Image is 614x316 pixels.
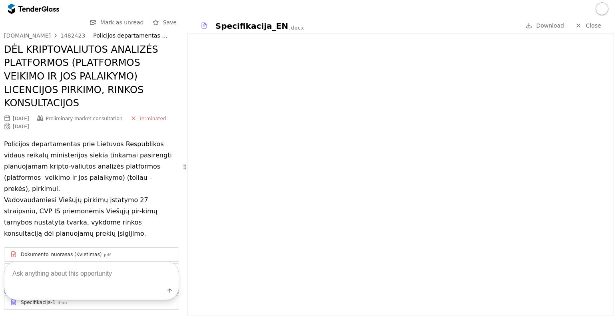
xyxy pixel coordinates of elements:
span: Preliminary market consultation [46,116,123,121]
div: [DATE] [13,116,29,121]
span: Mark as unread [100,19,144,26]
div: 1482423 [60,33,85,38]
div: [DATE] [13,124,29,129]
div: [DOMAIN_NAME] [4,33,51,38]
div: .docx [289,25,304,32]
a: Download [523,21,566,31]
button: Mark as unread [88,18,146,28]
p: Policijos departamentas prie Lietuvos Respublikos vidaus reikalų ministerijos siekia tinkamai pas... [4,139,179,239]
span: Terminated [139,116,166,121]
span: Save [163,19,176,26]
h2: DĖL KRIPTOVALIUTOS ANALIZĖS PLATFORMOS (PLATFORMOS VEIKIMO IR JOS PALAIKYMO) LICENCIJOS PIRKIMO, ... [4,43,179,110]
div: Policijos departamentas prie Lietuvos Respublikos vidaus reikalų ministerijos [93,32,170,39]
span: Close [586,22,601,29]
button: Save [150,18,179,28]
a: [DOMAIN_NAME]1482423 [4,32,85,39]
a: Close [570,21,606,31]
span: Download [536,22,564,29]
div: Specifikacija_EN [215,20,288,32]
